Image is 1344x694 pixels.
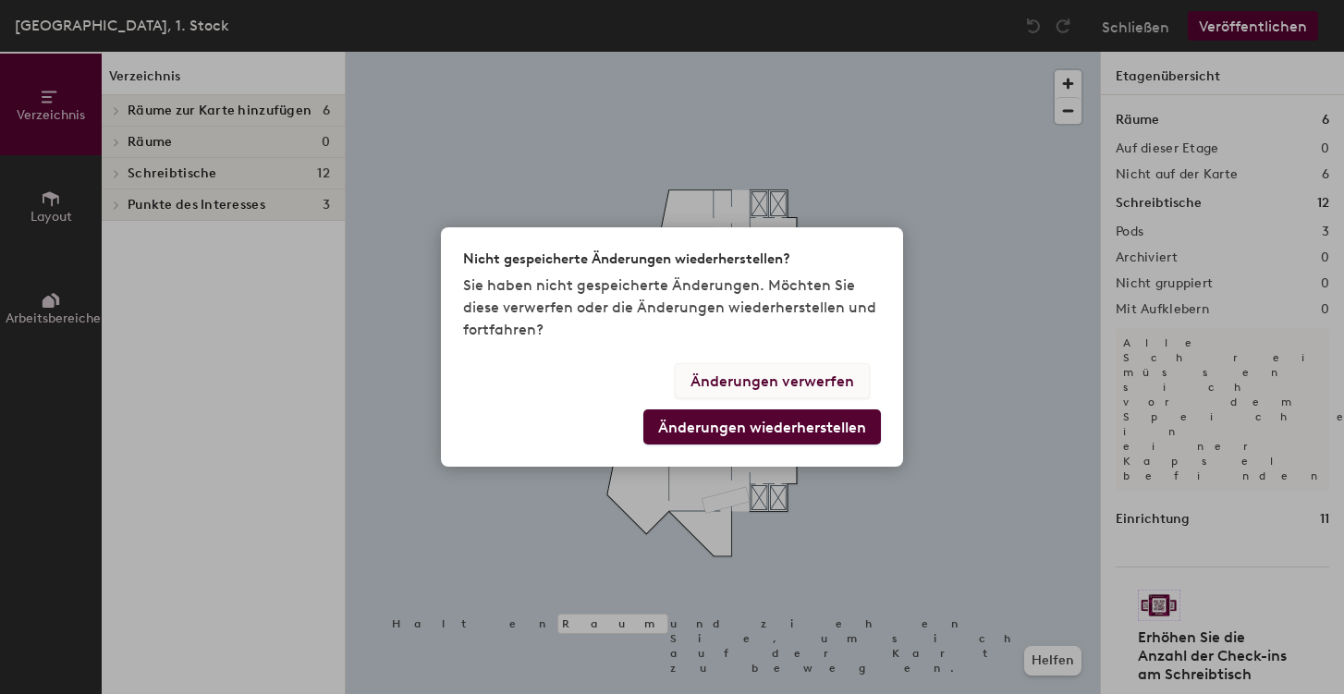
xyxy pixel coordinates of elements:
[463,276,876,338] font: Sie haben nicht gespeicherte Änderungen. Möchten Sie diese verwerfen oder die Änderungen wiederhe...
[690,372,854,390] font: Änderungen verwerfen
[463,250,790,267] font: Nicht gespeicherte Änderungen wiederherstellen?
[658,419,866,436] font: Änderungen wiederherstellen
[643,409,881,444] button: Änderungen wiederherstellen
[675,363,870,398] button: Änderungen verwerfen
